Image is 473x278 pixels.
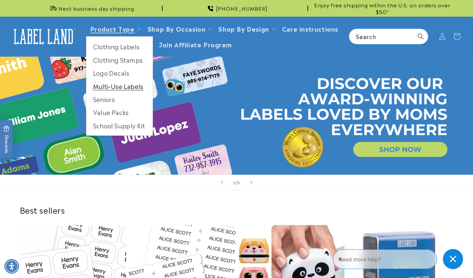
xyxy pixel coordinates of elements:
h2: Best sellers [20,205,454,215]
a: Join Affiliate Program [155,36,236,52]
a: Label Land [8,24,79,49]
iframe: Gorgias Floating Chat [333,247,466,271]
span: Shop By Occasion [148,25,206,32]
span: Care instructions [282,25,338,32]
button: Search [413,29,428,44]
a: Care instructions [278,21,342,36]
a: Clothing Labels [86,40,153,53]
summary: Product Type [86,21,144,36]
button: Previous slide [215,175,229,190]
span: Next business day shipping [58,5,134,12]
a: Multi-Use Labels [86,80,153,93]
a: School Supply Kit [86,119,153,132]
span: / [235,179,237,186]
a: Value Packs [86,106,153,119]
a: Clothing Stamps [86,53,153,66]
span: Join Affiliate Program [159,40,232,48]
span: 1 [233,179,235,186]
a: Logo Decals [86,66,153,79]
summary: Shop By Design [214,21,278,36]
div: Accessibility Menu [4,259,19,274]
a: Product Type [90,24,135,33]
span: Enjoy free shipping within the U.S. on orders over $50* [311,2,454,15]
button: Next slide [244,175,259,190]
a: Seniors [86,93,153,106]
img: Label Land [10,26,77,47]
span: 5 [237,179,240,186]
span: [PHONE_NUMBER] [216,5,268,12]
a: Shop By Design [218,24,269,33]
span: Rewards [3,126,10,153]
summary: Shop By Occasion [144,21,215,36]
